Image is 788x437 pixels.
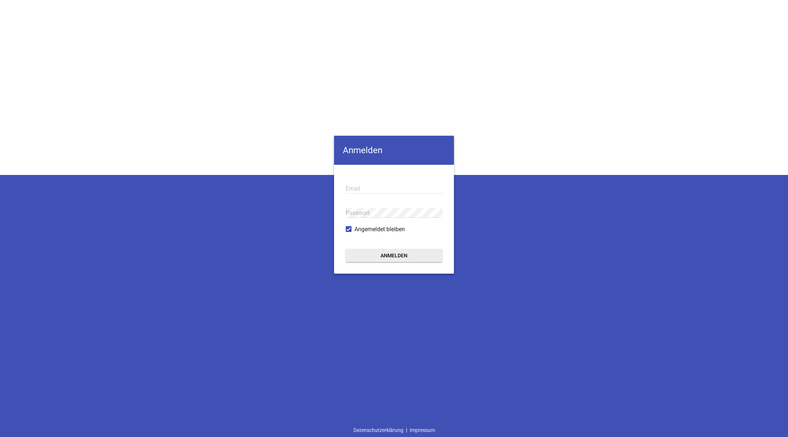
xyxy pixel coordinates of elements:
[354,225,405,234] span: Angemeldet bleiben
[334,136,454,165] h4: Anmelden
[346,249,442,262] button: Anmelden
[351,423,406,437] a: Datenschutzerklärung
[351,423,438,437] div: |
[407,423,438,437] a: Impressum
